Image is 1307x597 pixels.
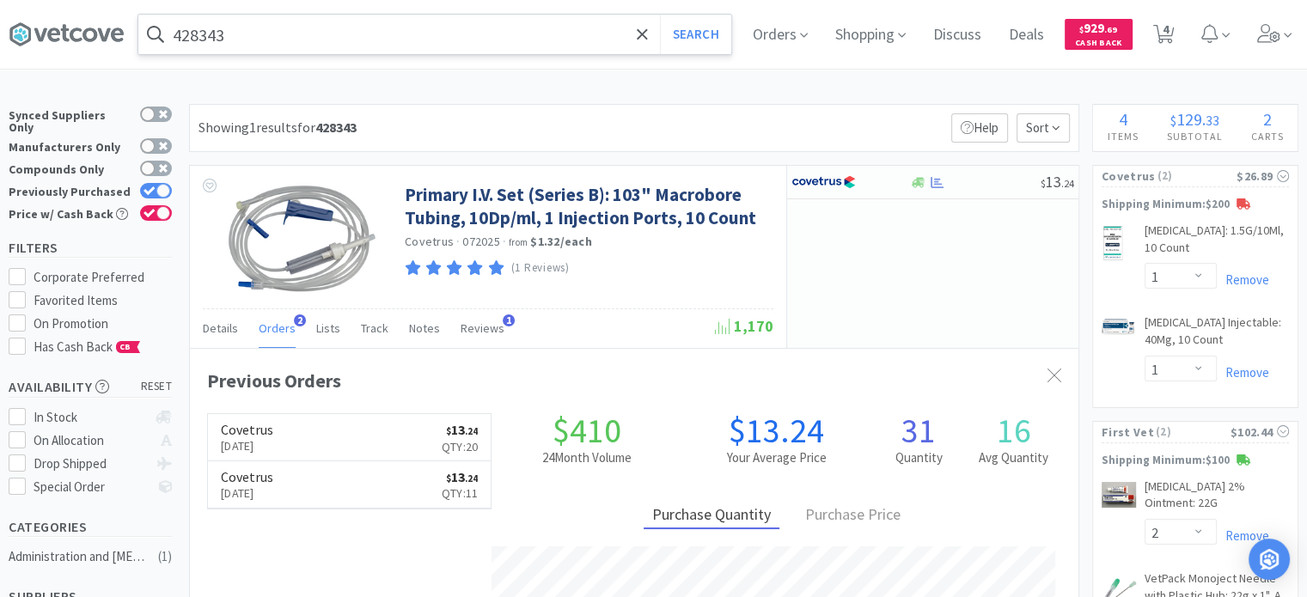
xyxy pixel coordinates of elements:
[442,484,479,503] p: Qty: 11
[1102,226,1124,260] img: 67518b19cbec47e4b9cd6ec452fbb16f_155110.png
[462,234,500,249] span: 072025
[446,421,478,438] span: 13
[1176,108,1202,130] span: 129
[1104,24,1117,35] span: . 69
[871,413,966,448] h1: 31
[1145,478,1289,519] a: [MEDICAL_DATA] 2% Ointment: 22G
[9,138,131,153] div: Manufacturers Only
[1061,177,1074,190] span: . 24
[967,413,1061,448] h1: 16
[117,342,134,352] span: CB
[492,448,681,468] h2: 24 Month Volume
[294,314,306,326] span: 2
[9,238,172,258] h5: Filters
[1002,27,1051,43] a: Deals
[221,484,273,503] p: [DATE]
[951,113,1008,143] p: Help
[1217,271,1269,288] a: Remove
[926,27,988,43] a: Discuss
[9,161,131,175] div: Compounds Only
[446,472,451,484] span: $
[198,117,357,139] div: Showing 1 results
[1217,364,1269,381] a: Remove
[221,436,273,455] p: [DATE]
[511,259,570,277] p: (1 Reviews)
[1041,177,1046,190] span: $
[1152,128,1237,144] h4: Subtotal
[316,320,340,336] span: Lists
[259,320,296,336] span: Orders
[208,414,491,461] a: Covetrus[DATE]$13.24Qty:20
[1145,314,1289,355] a: [MEDICAL_DATA] Injectable: 40Mg, 10 Count
[442,437,479,456] p: Qty: 20
[456,234,460,249] span: ·
[1249,539,1290,580] div: Open Intercom Messenger
[509,236,528,248] span: from
[660,15,731,54] button: Search
[1237,128,1298,144] h4: Carts
[465,425,478,437] span: . 24
[1075,39,1122,50] span: Cash Back
[9,183,131,198] div: Previously Purchased
[34,267,173,288] div: Corporate Preferred
[1237,167,1289,186] div: $26.89
[141,378,173,396] span: reset
[461,320,504,336] span: Reviews
[715,316,773,336] span: 1,170
[791,169,856,195] img: 77fca1acd8b6420a9015268ca798ef17_1.png
[797,503,909,529] div: Purchase Price
[405,183,769,230] a: Primary I.V. Set (Series B): 103" Macrobore Tubing, 10Dp/ml, 1 Injection Ports, 10 Count
[503,314,515,326] span: 1
[1102,482,1136,508] img: 4860fa5397e34cb5a6e60516a0174fac_206108.jpeg
[1093,196,1298,214] p: Shipping Minimum: $200
[9,517,172,537] h5: Categories
[1170,112,1176,129] span: $
[34,430,148,451] div: On Allocation
[1102,423,1154,442] span: First Vet
[446,425,451,437] span: $
[644,503,779,529] div: Purchase Quantity
[1146,29,1182,45] a: 4
[681,448,871,468] h2: Your Average Price
[1079,20,1117,36] span: 929
[1145,222,1289,263] a: [MEDICAL_DATA]: 1.5G/10Ml, 10 Count
[1102,318,1136,334] img: 7e1a81d71b79415892625313c20b9197_697512.png
[158,546,172,567] div: ( 1 )
[34,407,148,428] div: In Stock
[1263,108,1272,130] span: 2
[465,472,478,484] span: . 24
[1041,172,1074,192] span: 13
[1152,111,1237,128] div: .
[1217,527,1269,544] a: Remove
[225,183,379,295] img: 32f38604e3674335b72e4ef8e0c1201f_648637.png
[409,320,440,336] span: Notes
[1119,108,1127,130] span: 4
[871,448,966,468] h2: Quantity
[34,314,173,334] div: On Promotion
[1093,128,1152,144] h4: Items
[208,461,491,509] a: Covetrus[DATE]$13.24Qty:11
[9,377,172,397] h5: Availability
[9,546,148,567] div: Administration and [MEDICAL_DATA]
[1155,168,1237,185] span: ( 2 )
[492,413,681,448] h1: $410
[530,234,592,249] strong: $1.32 / each
[1065,11,1133,58] a: $929.69Cash Back
[361,320,388,336] span: Track
[9,107,131,133] div: Synced Suppliers Only
[1102,167,1155,186] span: Covetrus
[1017,113,1070,143] span: Sort
[138,15,731,54] input: Search by item, sku, manufacturer, ingredient, size...
[34,477,148,497] div: Special Order
[967,448,1061,468] h2: Avg Quantity
[34,338,141,355] span: Has Cash Back
[681,413,871,448] h1: $13.24
[34,454,148,474] div: Drop Shipped
[1079,24,1084,35] span: $
[221,470,273,484] h6: Covetrus
[1231,423,1289,442] div: $102.44
[1093,452,1298,470] p: Shipping Minimum: $100
[503,234,506,249] span: ·
[203,320,238,336] span: Details
[34,290,173,311] div: Favorited Items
